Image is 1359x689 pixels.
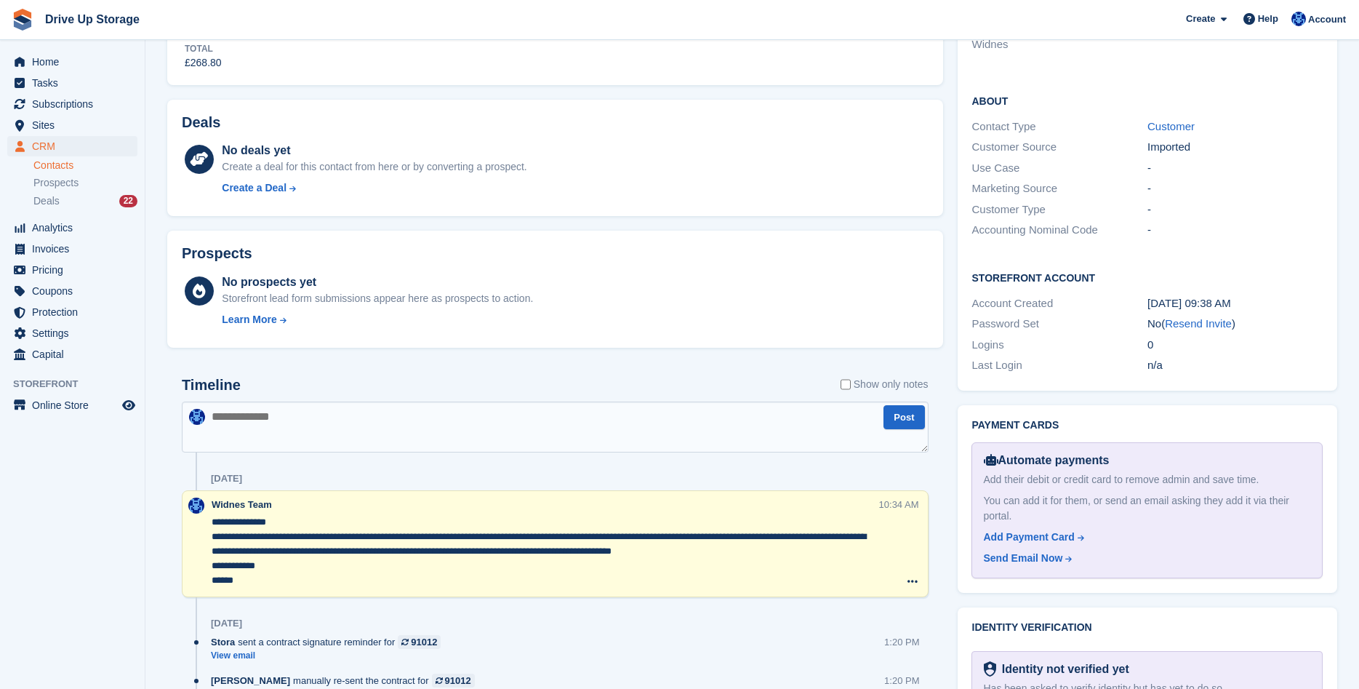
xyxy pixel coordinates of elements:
div: Imported [1147,139,1323,156]
div: Customer Type [972,202,1147,218]
span: Prospects [33,176,79,190]
div: Learn More [222,312,276,327]
div: Send Email Now [984,551,1063,566]
li: Widnes [972,36,1147,53]
div: 1:20 PM [884,635,919,649]
span: Home [32,52,119,72]
span: Stora [211,635,235,649]
div: [DATE] 09:38 AM [1147,295,1323,312]
span: Subscriptions [32,94,119,114]
div: No deals yet [222,142,526,159]
div: Last Login [972,357,1147,374]
input: Show only notes [841,377,851,392]
a: menu [7,239,137,259]
div: Account Created [972,295,1147,312]
a: 91012 [398,635,441,649]
div: [DATE] [211,473,242,485]
div: Logins [972,337,1147,354]
div: 0 [1147,337,1323,354]
div: 10:34 AM [879,498,919,511]
span: Settings [32,323,119,343]
a: menu [7,115,137,135]
div: Password Set [972,316,1147,332]
div: Storefront lead form submissions appear here as prospects to action. [222,291,533,306]
div: - [1147,180,1323,197]
div: n/a [1147,357,1323,374]
a: menu [7,323,137,343]
div: sent a contract signature reminder for [211,635,448,649]
div: - [1147,202,1323,218]
h2: Timeline [182,377,241,394]
div: Total [185,42,222,55]
a: menu [7,260,137,280]
div: Identity not verified yet [996,661,1129,678]
span: Analytics [32,218,119,238]
div: Add their debit or credit card to remove admin and save time. [984,472,1311,487]
span: Help [1258,12,1278,26]
a: menu [7,136,137,156]
span: Pricing [32,260,119,280]
img: Widnes Team [1291,12,1306,26]
h2: Deals [182,114,220,131]
label: Show only notes [841,377,929,392]
div: 22 [119,195,137,207]
div: You can add it for them, or send an email asking they add it via their portal. [984,493,1311,524]
a: Learn More [222,312,533,327]
div: 1:20 PM [884,674,919,688]
div: Create a deal for this contact from here or by converting a prospect. [222,159,526,175]
a: Prospects [33,175,137,191]
span: CRM [32,136,119,156]
div: [DATE] [211,618,242,629]
div: Marketing Source [972,180,1147,197]
span: [PERSON_NAME] [211,674,290,688]
div: £268.80 [185,55,222,71]
span: Invoices [32,239,119,259]
h2: Prospects [182,245,252,262]
span: Storefront [13,377,145,391]
a: Resend Invite [1165,317,1232,330]
div: 91012 [411,635,437,649]
button: Post [883,405,924,429]
a: menu [7,395,137,415]
span: Widnes Team [212,499,272,510]
div: Use Case [972,160,1147,177]
span: Capital [32,344,119,365]
div: - [1147,160,1323,177]
div: Create a Deal [222,180,286,196]
a: menu [7,73,137,93]
a: menu [7,281,137,301]
a: Customer [1147,120,1195,132]
div: No prospects yet [222,274,533,291]
a: Create a Deal [222,180,526,196]
div: Customer Source [972,139,1147,156]
img: Widnes Team [189,409,205,425]
a: menu [7,344,137,365]
div: Contact Type [972,119,1147,135]
div: - [1147,222,1323,239]
div: Automate payments [984,452,1311,469]
span: ( ) [1161,317,1235,330]
a: Preview store [120,397,137,414]
span: Deals [33,194,60,208]
a: menu [7,52,137,72]
span: Tasks [32,73,119,93]
a: View email [211,650,448,662]
span: Protection [32,302,119,322]
span: Online Store [32,395,119,415]
div: manually re-sent the contract for [211,674,482,688]
div: 91012 [445,674,471,688]
img: Widnes Team [188,498,204,514]
a: 91012 [432,674,475,688]
a: menu [7,94,137,114]
a: menu [7,218,137,238]
img: Identity Verification Ready [984,661,996,677]
a: Deals 22 [33,194,137,209]
a: Add Payment Card [984,530,1305,545]
span: Coupons [32,281,119,301]
h2: Storefront Account [972,270,1323,284]
span: Account [1308,12,1346,27]
a: Drive Up Storage [39,7,145,31]
div: Add Payment Card [984,530,1075,545]
a: menu [7,302,137,322]
span: Sites [32,115,119,135]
